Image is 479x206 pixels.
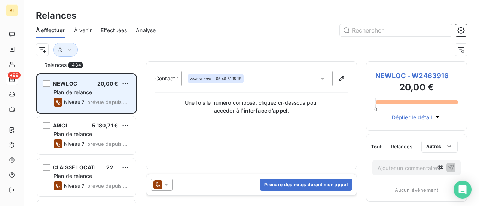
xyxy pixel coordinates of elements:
[136,27,156,34] span: Analyse
[53,164,182,170] span: CLAISSE LOCATION MATERIEL TRAVAUX PUBLICS
[54,173,92,179] span: Plan de relance
[64,99,84,105] span: Niveau 7
[106,164,137,170] span: 22 851,90 €
[64,141,84,147] span: Niveau 7
[74,27,92,34] span: À venir
[53,80,77,87] span: NEWLOC
[101,27,127,34] span: Effectuées
[390,113,444,122] button: Déplier le détail
[374,106,377,112] span: 0
[340,24,452,36] input: Rechercher
[190,76,211,81] em: Aucun nom
[155,75,181,82] label: Contact :
[36,27,65,34] span: À effectuer
[87,141,130,147] span: prévue depuis 2400 jours
[421,141,458,153] button: Autres
[260,179,352,191] button: Prendre des notes durant mon appel
[454,181,472,199] div: Open Intercom Messenger
[44,61,67,69] span: Relances
[190,76,241,81] div: - 05 46 51 15 18
[87,183,130,189] span: prévue depuis 2127 jours
[392,113,433,121] span: Déplier le détail
[375,71,458,81] span: NEWLOC - W2463916
[36,9,76,22] h3: Relances
[8,72,21,79] span: +99
[54,89,92,95] span: Plan de relance
[92,122,118,129] span: 5 180,71 €
[53,122,67,129] span: ARICI
[54,131,92,137] span: Plan de relance
[6,4,18,16] div: KI
[97,80,118,87] span: 20,00 €
[177,99,326,114] p: Une fois le numéro composé, cliquez ci-dessous pour accéder à l’ :
[244,107,288,114] strong: interface d’appel
[68,62,83,68] span: 1434
[36,73,137,206] div: grid
[87,99,130,105] span: prévue depuis 2402 jours
[375,81,458,96] h3: 20,00 €
[64,183,84,189] span: Niveau 7
[395,187,438,193] span: Aucun évènement
[391,144,412,150] span: Relances
[371,144,382,150] span: Tout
